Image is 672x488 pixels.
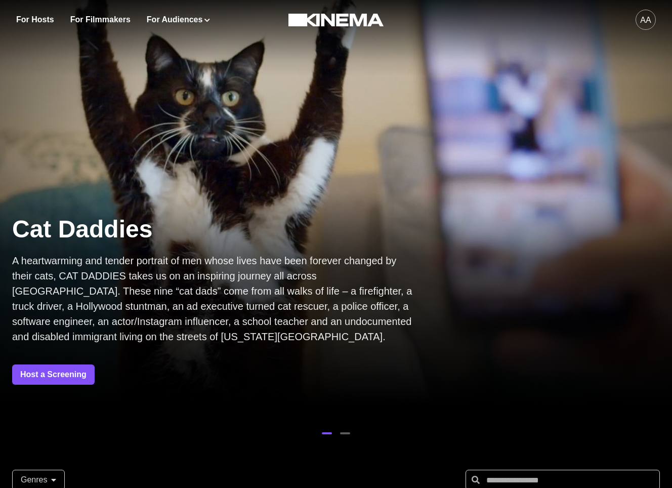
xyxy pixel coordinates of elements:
a: For Filmmakers [70,14,131,26]
a: Host a Screening [12,364,95,385]
button: For Audiences [147,14,210,26]
a: For Hosts [16,14,54,26]
p: Cat Daddies [12,214,417,245]
div: aa [640,14,651,26]
p: A heartwarming and tender portrait of men whose lives have been forever changed by their cats, CA... [12,253,417,344]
